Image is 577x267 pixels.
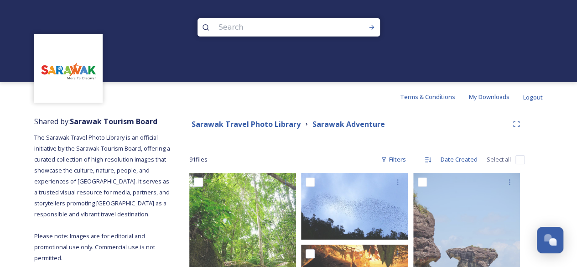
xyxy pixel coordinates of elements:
[469,91,523,102] a: My Downloads
[34,133,172,262] span: The Sarawak Travel Photo Library is an official initiative by the Sarawak Tourism Board, offering...
[523,93,543,101] span: Logout
[70,116,157,126] strong: Sarawak Tourism Board
[537,227,563,253] button: Open Chat
[301,173,408,239] img: Mulu-by-Wang-Chenbo-2.jpg
[376,151,411,168] div: Filters
[312,119,385,129] strong: Sarawak Adventure
[487,155,511,164] span: Select all
[189,155,208,164] span: 91 file s
[436,151,482,168] div: Date Created
[192,119,301,129] strong: Sarawak Travel Photo Library
[34,116,157,126] span: Shared by:
[469,93,509,101] span: My Downloads
[400,91,469,102] a: Terms & Conditions
[36,36,102,102] img: new%20smtd%20transparent%202%20copy%404x.png
[400,93,455,101] span: Terms & Conditions
[214,17,339,37] input: Search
